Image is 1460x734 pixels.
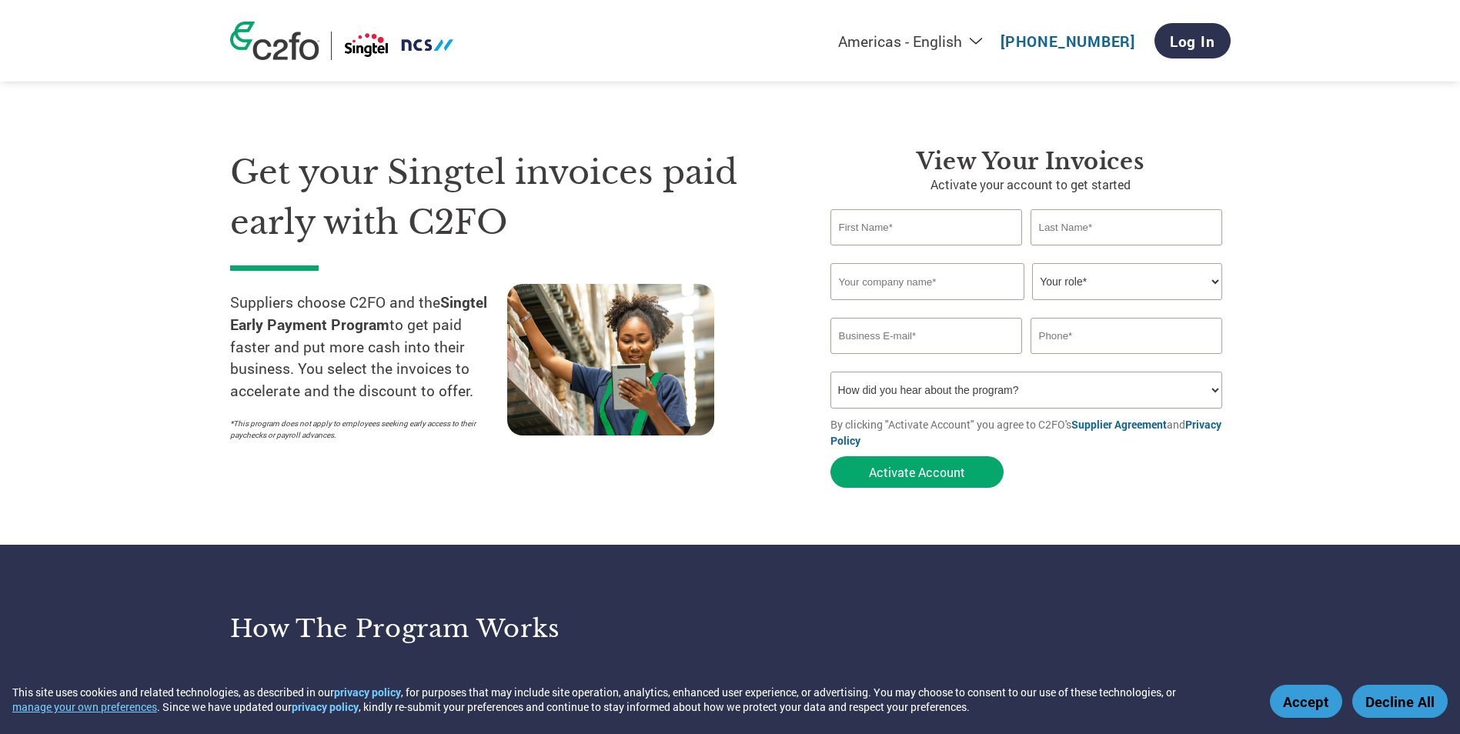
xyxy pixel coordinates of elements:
[12,699,157,714] button: manage your own preferences
[1071,417,1167,432] a: Supplier Agreement
[230,418,492,441] p: *This program does not apply to employees seeking early access to their paychecks or payroll adva...
[230,22,319,60] img: c2fo logo
[1352,685,1448,718] button: Decline All
[230,292,507,402] p: Suppliers choose C2FO and the to get paid faster and put more cash into their business. You selec...
[830,302,1223,312] div: Invalid company name or company name is too long
[830,247,1023,257] div: Invalid first name or first name is too long
[12,685,1248,714] div: This site uses cookies and related technologies, as described in our , for purposes that may incl...
[830,148,1231,175] h3: View Your Invoices
[343,32,455,60] img: Singtel
[292,699,359,714] a: privacy policy
[1001,32,1135,51] a: [PHONE_NUMBER]
[230,148,784,247] h1: Get your Singtel invoices paid early with C2FO
[1031,355,1223,365] div: Inavlid Phone Number
[1031,247,1223,257] div: Invalid last name or last name is too long
[1031,209,1223,245] input: Last Name*
[1031,318,1223,354] input: Phone*
[830,175,1231,194] p: Activate your account to get started
[830,417,1221,448] a: Privacy Policy
[830,416,1231,449] p: By clicking "Activate Account" you agree to C2FO's and
[830,263,1024,300] input: Your company name*
[830,318,1023,354] input: Invalid Email format
[830,456,1004,488] button: Activate Account
[230,292,487,334] strong: Singtel Early Payment Program
[334,685,401,699] a: privacy policy
[230,613,711,644] h3: How the program works
[830,209,1023,245] input: First Name*
[830,355,1023,365] div: Inavlid Email Address
[1032,263,1222,300] select: Title/Role
[507,284,714,435] img: supply chain worker
[1154,23,1231,58] a: Log In
[1270,685,1342,718] button: Accept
